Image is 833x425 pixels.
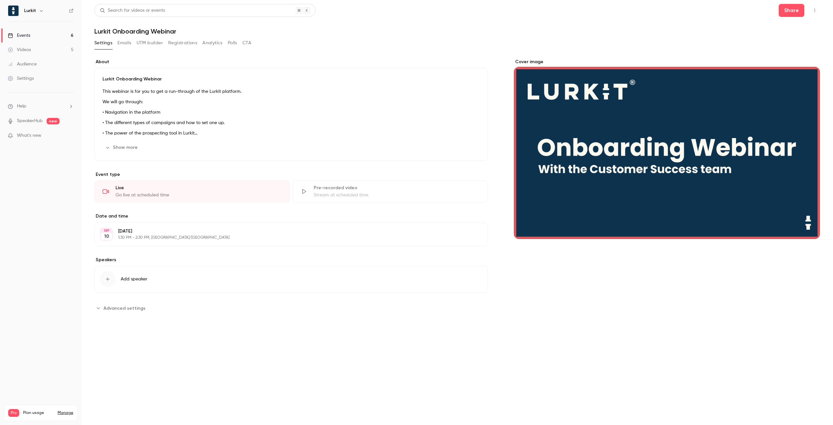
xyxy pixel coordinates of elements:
label: Date and time [94,213,488,220]
div: Search for videos or events [100,7,165,14]
img: Lurkit [8,6,19,16]
button: Registrations [168,38,197,48]
div: LiveGo live at scheduled time [94,180,290,203]
span: Pro [8,409,19,417]
h6: Lurkit [24,7,36,14]
div: Live [116,185,282,191]
div: Videos [8,47,31,53]
div: Settings [8,75,34,82]
button: Share [779,4,804,17]
button: Settings [94,38,112,48]
button: UTM builder [137,38,163,48]
div: Stream at scheduled time [314,192,480,198]
div: Pre-recorded video [314,185,480,191]
label: Cover image [514,59,820,65]
span: Add speaker [121,276,147,282]
span: new [47,118,60,124]
span: What's new [17,132,41,139]
p: This webinar is for you to get a run-through of the Lurkit platform. [102,88,480,95]
p: 1:30 PM - 2:30 PM, [GEOGRAPHIC_DATA]/[GEOGRAPHIC_DATA] [118,235,453,240]
button: Show more [102,142,142,153]
button: CTA [242,38,251,48]
label: Speakers [94,257,488,263]
div: Pre-recorded videoStream at scheduled time [293,180,488,203]
p: Event type [94,171,488,178]
label: About [94,59,488,65]
span: Help [17,103,26,110]
div: Events [8,32,30,39]
button: Advanced settings [94,303,149,313]
span: Advanced settings [103,305,145,312]
button: Add speaker [94,266,488,292]
p: • Navigation in the platform [102,108,480,116]
p: 10 [104,233,109,240]
div: SEP [101,228,112,233]
p: We will go through: [102,98,480,106]
p: Lurkit Onboarding Webinar [102,76,480,82]
li: help-dropdown-opener [8,103,74,110]
h1: Lurkit Onboarding Webinar [94,27,820,35]
button: Emails [117,38,131,48]
section: Advanced settings [94,303,488,313]
button: Analytics [202,38,223,48]
button: Polls [228,38,237,48]
section: Cover image [514,59,820,239]
p: [DATE] [118,228,453,234]
div: Audience [8,61,37,67]
span: Plan usage [23,410,54,416]
div: Go live at scheduled time [116,192,282,198]
a: Manage [58,410,73,416]
p: • The power of the prospecting tool in Lurkit [102,129,480,137]
p: • The different types of campaigns and how to set one up. [102,119,480,127]
a: SpeakerHub [17,118,43,124]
